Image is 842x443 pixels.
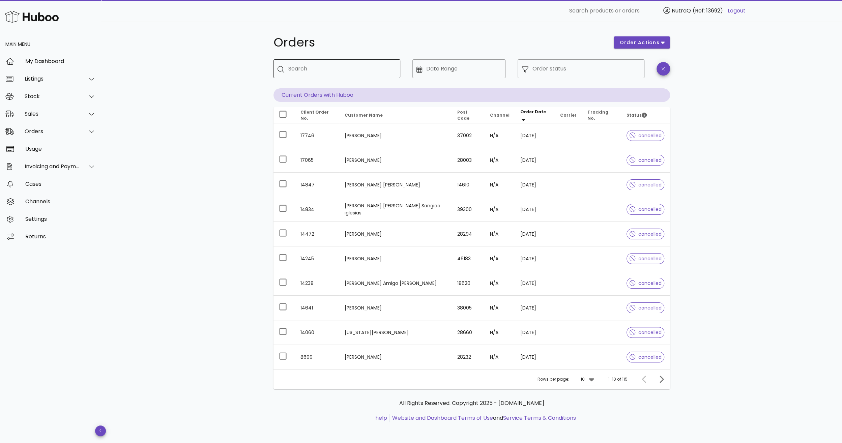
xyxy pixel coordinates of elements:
[392,414,493,422] a: Website and Dashboard Terms of Use
[485,320,515,345] td: N/A
[452,271,485,296] td: 18620
[515,107,555,123] th: Order Date: Sorted descending. Activate to remove sorting.
[630,330,662,335] span: cancelled
[485,246,515,271] td: N/A
[273,36,606,49] h1: Orders
[614,36,670,49] button: order actions
[520,109,546,115] span: Order Date
[452,222,485,246] td: 28294
[295,173,339,197] td: 14847
[582,107,621,123] th: Tracking No.
[25,233,96,240] div: Returns
[25,198,96,205] div: Channels
[515,246,555,271] td: [DATE]
[390,414,576,422] li: and
[515,123,555,148] td: [DATE]
[295,296,339,320] td: 14641
[5,9,59,24] img: Huboo Logo
[485,173,515,197] td: N/A
[375,414,387,422] a: help
[25,181,96,187] div: Cases
[490,112,510,118] span: Channel
[452,197,485,222] td: 39300
[728,7,746,15] a: Logout
[485,197,515,222] td: N/A
[630,207,662,212] span: cancelled
[25,216,96,222] div: Settings
[339,246,452,271] td: [PERSON_NAME]
[25,58,96,64] div: My Dashboard
[630,158,662,163] span: cancelled
[25,163,80,170] div: Invoicing and Payments
[339,320,452,345] td: [US_STATE][PERSON_NAME]
[485,271,515,296] td: N/A
[672,7,691,14] span: NutraQ
[630,256,662,261] span: cancelled
[457,109,469,121] span: Post Code
[485,148,515,173] td: N/A
[295,320,339,345] td: 14060
[339,107,452,123] th: Customer Name
[587,109,608,121] span: Tracking No.
[485,345,515,369] td: N/A
[25,111,80,117] div: Sales
[339,148,452,173] td: [PERSON_NAME]
[452,345,485,369] td: 28232
[630,305,662,310] span: cancelled
[273,88,670,102] p: Current Orders with Huboo
[300,109,329,121] span: Client Order No.
[339,345,452,369] td: [PERSON_NAME]
[485,123,515,148] td: N/A
[295,123,339,148] td: 17746
[25,76,80,82] div: Listings
[655,373,667,385] button: Next page
[25,146,96,152] div: Usage
[560,112,577,118] span: Carrier
[295,345,339,369] td: 8699
[339,296,452,320] td: [PERSON_NAME]
[295,222,339,246] td: 14472
[503,414,576,422] a: Service Terms & Conditions
[630,281,662,286] span: cancelled
[339,173,452,197] td: [PERSON_NAME] [PERSON_NAME]
[515,320,555,345] td: [DATE]
[295,246,339,271] td: 14245
[452,296,485,320] td: 38005
[515,271,555,296] td: [DATE]
[515,173,555,197] td: [DATE]
[515,345,555,369] td: [DATE]
[608,376,628,382] div: 1-10 of 115
[25,128,80,135] div: Orders
[345,112,383,118] span: Customer Name
[485,107,515,123] th: Channel
[452,246,485,271] td: 46183
[581,374,596,385] div: 10Rows per page:
[339,197,452,222] td: [PERSON_NAME] [PERSON_NAME] Sangiao iglesias
[630,133,662,138] span: cancelled
[452,173,485,197] td: 14610
[485,222,515,246] td: N/A
[515,197,555,222] td: [DATE]
[295,197,339,222] td: 14834
[619,39,660,46] span: order actions
[295,148,339,173] td: 17065
[452,320,485,345] td: 28660
[452,148,485,173] td: 28003
[279,399,665,407] p: All Rights Reserved. Copyright 2025 - [DOMAIN_NAME]
[339,222,452,246] td: [PERSON_NAME]
[630,182,662,187] span: cancelled
[295,107,339,123] th: Client Order No.
[630,232,662,236] span: cancelled
[339,123,452,148] td: [PERSON_NAME]
[693,7,723,14] span: (Ref: 13692)
[630,355,662,359] span: cancelled
[621,107,670,123] th: Status
[515,148,555,173] td: [DATE]
[581,376,585,382] div: 10
[515,296,555,320] td: [DATE]
[538,370,596,389] div: Rows per page:
[485,296,515,320] td: N/A
[452,123,485,148] td: 37002
[555,107,582,123] th: Carrier
[452,107,485,123] th: Post Code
